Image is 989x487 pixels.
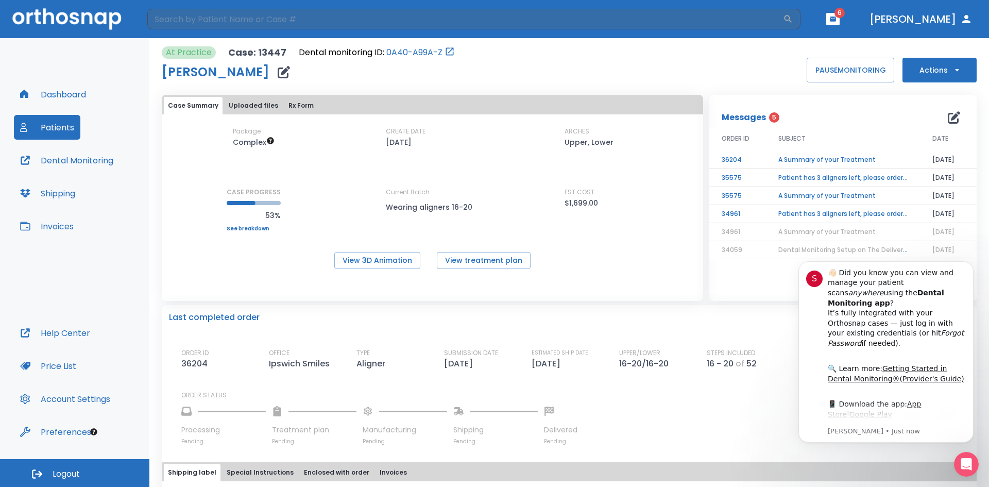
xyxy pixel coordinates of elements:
p: of [736,358,744,370]
p: Wearing aligners 16-20 [386,201,479,213]
button: PAUSEMONITORING [807,58,894,82]
a: Dashboard [14,82,92,107]
button: Rx Form [284,97,318,114]
p: Last completed order [169,311,260,324]
p: SUBMISSION DATE [444,348,498,358]
p: UPPER/LOWER [619,348,660,358]
p: [DATE] [444,358,477,370]
td: [DATE] [920,205,977,223]
span: [DATE] [932,245,954,254]
p: ORDER STATUS [181,391,969,400]
p: ARCHES [565,127,589,136]
p: Pending [453,438,538,445]
td: [DATE] [920,151,977,169]
p: $1,699.00 [565,197,598,209]
p: Current Batch [386,188,479,197]
button: [PERSON_NAME] [865,10,977,28]
td: 35575 [709,169,766,187]
button: Help Center [14,321,96,345]
p: Case: 13447 [228,46,286,59]
a: See breakdown [227,226,281,232]
button: Uploaded files [225,97,282,114]
p: CASE PROGRESS [227,188,281,197]
span: A Summary of your Treatment [778,227,876,236]
td: 35575 [709,187,766,205]
button: Actions [902,58,977,82]
p: Manufacturing [363,425,447,435]
p: ESTIMATED SHIP DATE [532,348,588,358]
td: Patient has 3 aligners left, please order next set! [766,205,920,223]
span: 6 [834,8,845,18]
p: CREATE DATE [386,127,425,136]
p: 53% [227,209,281,222]
span: ORDER ID [722,134,749,143]
div: tabs [164,464,975,481]
p: Processing [181,425,266,435]
span: Dental Monitoring Setup on The Delivery Day [778,245,920,254]
td: [DATE] [920,169,977,187]
iframe: Intercom notifications message [783,246,989,459]
a: Price List [14,354,82,378]
td: [DATE] [920,187,977,205]
iframe: Intercom live chat [954,452,979,477]
button: View 3D Animation [334,252,420,269]
button: Patients [14,115,80,140]
span: DATE [932,134,948,143]
p: 36204 [181,358,212,370]
button: Invoices [14,214,80,239]
p: Shipping [453,425,538,435]
div: Open patient in dental monitoring portal [299,46,455,59]
button: Shipping label [164,464,220,481]
p: [DATE] [532,358,565,370]
td: A Summary of your Treatment [766,187,920,205]
p: Aligner [356,358,389,370]
button: Preferences [14,419,97,444]
p: Messages [722,111,766,124]
h1: [PERSON_NAME] [162,66,269,78]
p: STEPS INCLUDED [707,348,755,358]
button: Dental Monitoring [14,148,120,173]
p: TYPE [356,348,370,358]
span: [DATE] [932,227,954,236]
p: 16-20/16-20 [619,358,673,370]
button: Enclosed with order [300,464,373,481]
p: Pending [181,438,266,445]
button: View treatment plan [437,252,531,269]
p: Upper, Lower [565,136,613,148]
td: Patient has 3 aligners left, please order next set! [766,169,920,187]
p: Ipswich Smiles [269,358,334,370]
input: Search by Patient Name or Case # [147,9,783,29]
p: Dental monitoring ID: [299,46,384,59]
p: At Practice [166,46,212,59]
p: Treatment plan [272,425,356,435]
p: Pending [272,438,356,445]
p: ORDER ID [181,348,209,358]
td: A Summary of your Treatment [766,151,920,169]
a: 0A40-A99A-Z [386,46,442,59]
button: Special Instructions [223,464,298,481]
span: 34961 [722,227,740,236]
div: Tooltip anchor [89,427,98,436]
button: Invoices [376,464,411,481]
span: Logout [53,468,80,480]
p: EST COST [565,188,594,197]
span: 34059 [722,245,742,254]
button: Account Settings [14,387,116,411]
